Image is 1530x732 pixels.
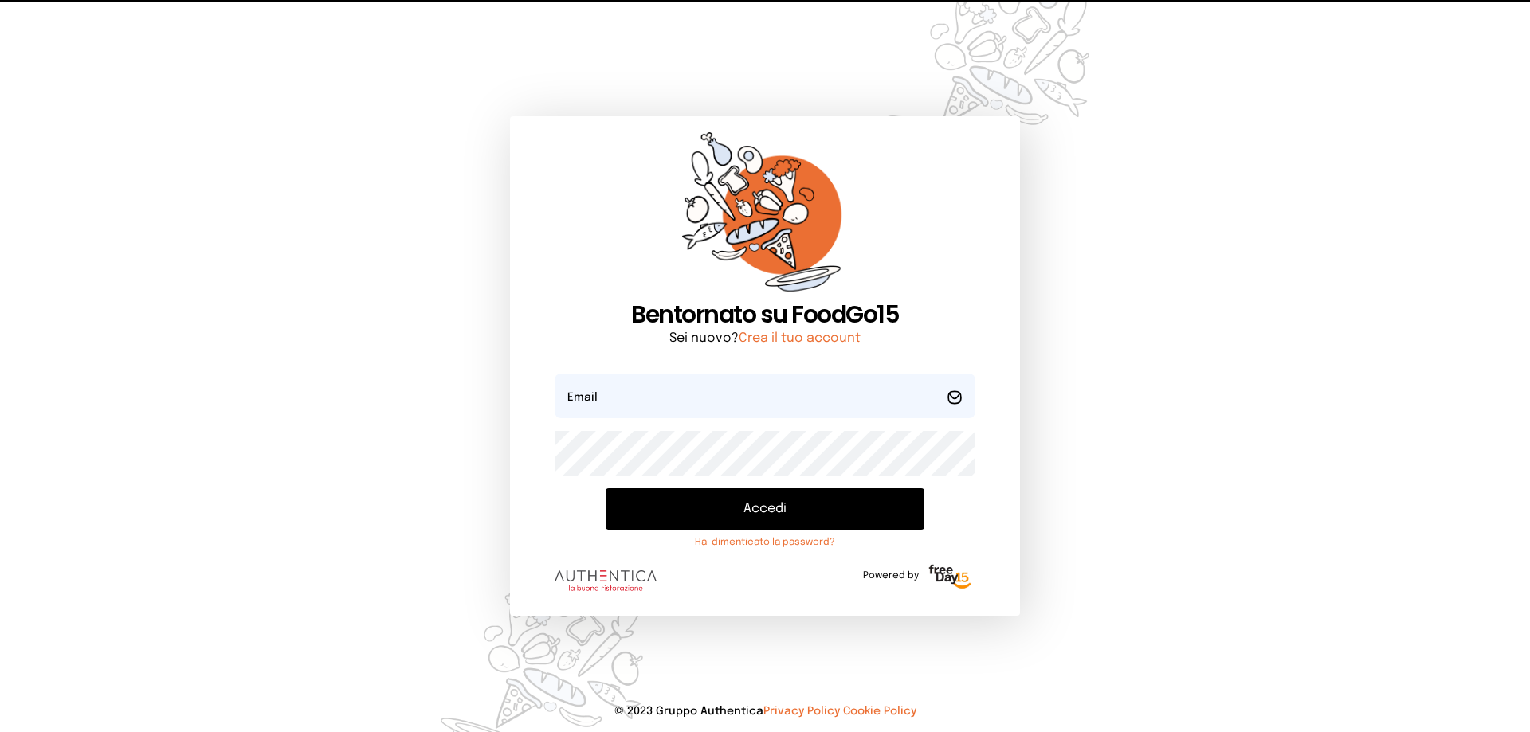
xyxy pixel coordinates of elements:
button: Accedi [606,488,924,530]
a: Cookie Policy [843,706,916,717]
a: Hai dimenticato la password? [606,536,924,549]
img: logo-freeday.3e08031.png [925,562,975,593]
span: Powered by [863,570,919,582]
a: Privacy Policy [763,706,840,717]
img: logo.8f33a47.png [555,570,657,591]
img: sticker-orange.65babaf.png [682,132,848,300]
p: Sei nuovo? [555,329,975,348]
h1: Bentornato su FoodGo15 [555,300,975,329]
a: Crea il tuo account [739,331,861,345]
p: © 2023 Gruppo Authentica [25,703,1504,719]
